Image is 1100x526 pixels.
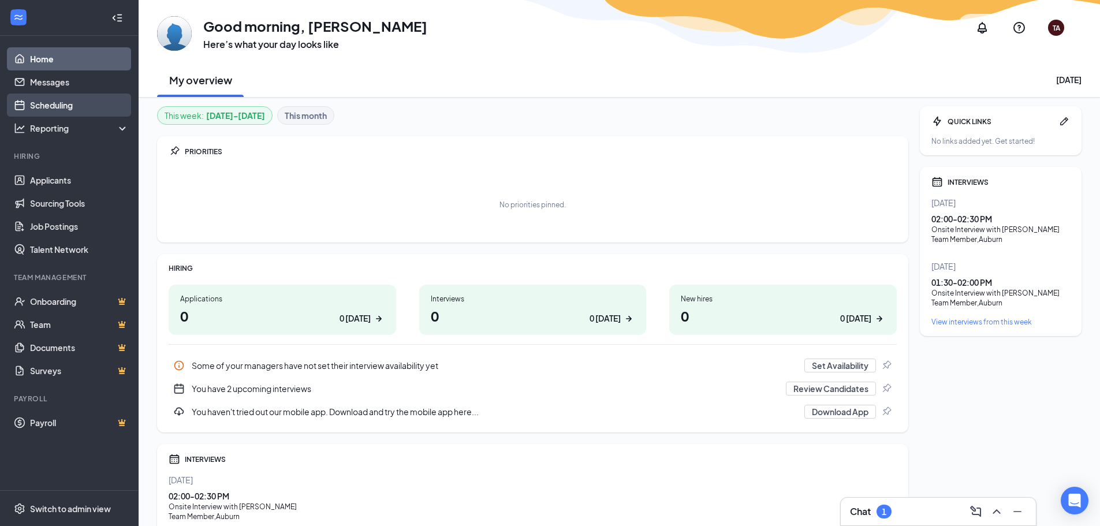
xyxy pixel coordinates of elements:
div: Reporting [30,122,129,134]
div: 02:00 - 02:30 PM [169,490,897,502]
svg: Pen [1058,115,1070,127]
div: [DATE] [1056,74,1082,85]
div: 01:30 - 02:00 PM [931,277,1070,288]
h3: Chat [850,505,871,518]
div: You have 2 upcoming interviews [169,377,897,400]
a: Scheduling [30,94,129,117]
div: You haven't tried out our mobile app. Download and try the mobile app here... [192,406,797,417]
a: OnboardingCrown [30,290,129,313]
a: DocumentsCrown [30,336,129,359]
a: TeamCrown [30,313,129,336]
div: Team Member , Auburn [931,298,1070,308]
h1: 0 [681,306,885,326]
div: Open Intercom Messenger [1061,487,1088,514]
a: View interviews from this week [931,317,1070,327]
div: TA [1053,23,1060,33]
b: This month [285,109,327,122]
svg: CalendarNew [173,383,185,394]
svg: Download [173,406,185,417]
h1: Good morning, [PERSON_NAME] [203,16,427,36]
h3: Here’s what your day looks like [203,38,427,51]
div: [DATE] [169,474,897,486]
button: Review Candidates [786,382,876,396]
div: QUICK LINKS [948,117,1054,126]
svg: ChevronUp [990,505,1004,518]
a: PayrollCrown [30,411,129,434]
a: Job Postings [30,215,129,238]
img: Teddy Alexander [157,16,192,51]
button: Download App [804,405,876,419]
div: PRIORITIES [185,147,897,156]
div: 02:00 - 02:30 PM [931,213,1070,225]
div: [DATE] [931,260,1070,272]
svg: Pin [881,383,892,394]
button: ComposeMessage [967,502,985,521]
svg: Pin [881,406,892,417]
div: 0 [DATE] [840,312,871,324]
div: Some of your managers have not set their interview availability yet [169,354,897,377]
div: 0 [DATE] [340,312,371,324]
svg: Minimize [1010,505,1024,518]
a: New hires00 [DATE]ArrowRight [669,285,897,335]
svg: ArrowRight [874,313,885,324]
a: InfoSome of your managers have not set their interview availability yetSet AvailabilityPin [169,354,897,377]
a: Talent Network [30,238,129,261]
a: SurveysCrown [30,359,129,382]
div: Some of your managers have not set their interview availability yet [192,360,797,371]
div: You haven't tried out our mobile app. Download and try the mobile app here... [169,400,897,423]
a: Interviews00 [DATE]ArrowRight [419,285,647,335]
button: ChevronUp [987,502,1006,521]
div: Hiring [14,151,126,161]
svg: Analysis [14,122,25,134]
b: [DATE] - [DATE] [206,109,265,122]
svg: WorkstreamLogo [13,12,24,23]
div: Team Member , Auburn [931,234,1070,244]
svg: Calendar [169,453,180,465]
a: Messages [30,70,129,94]
div: Onsite Interview with [PERSON_NAME] [931,288,1070,298]
h1: 0 [180,306,385,326]
div: Team Management [14,273,126,282]
a: Sourcing Tools [30,192,129,215]
div: Switch to admin view [30,503,111,514]
div: Interviews [431,294,635,304]
svg: Pin [881,360,892,371]
div: Onsite Interview with [PERSON_NAME] [169,502,897,512]
a: Applicants [30,169,129,192]
a: Home [30,47,129,70]
div: Payroll [14,394,126,404]
svg: Calendar [931,176,943,188]
svg: Info [173,360,185,371]
div: You have 2 upcoming interviews [192,383,779,394]
svg: Pin [169,146,180,157]
div: No priorities pinned. [499,200,566,210]
h2: My overview [169,73,232,87]
svg: Notifications [975,21,989,35]
div: New hires [681,294,885,304]
svg: Settings [14,503,25,514]
div: Team Member , Auburn [169,512,897,521]
button: Minimize [1008,502,1027,521]
button: Set Availability [804,359,876,372]
svg: Collapse [111,12,123,24]
a: Applications00 [DATE]ArrowRight [169,285,396,335]
svg: Bolt [931,115,943,127]
div: 0 [DATE] [590,312,621,324]
a: CalendarNewYou have 2 upcoming interviewsReview CandidatesPin [169,377,897,400]
div: No links added yet. Get started! [931,136,1070,146]
h1: 0 [431,306,635,326]
div: Onsite Interview with [PERSON_NAME] [931,225,1070,234]
div: HIRING [169,263,897,273]
svg: ArrowRight [623,313,635,324]
svg: ComposeMessage [969,505,983,518]
div: INTERVIEWS [948,177,1070,187]
div: [DATE] [931,197,1070,208]
div: 1 [882,507,886,517]
div: This week : [165,109,265,122]
svg: ArrowRight [373,313,385,324]
svg: QuestionInfo [1012,21,1026,35]
a: DownloadYou haven't tried out our mobile app. Download and try the mobile app here...Download AppPin [169,400,897,423]
div: INTERVIEWS [185,454,897,464]
div: Applications [180,294,385,304]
